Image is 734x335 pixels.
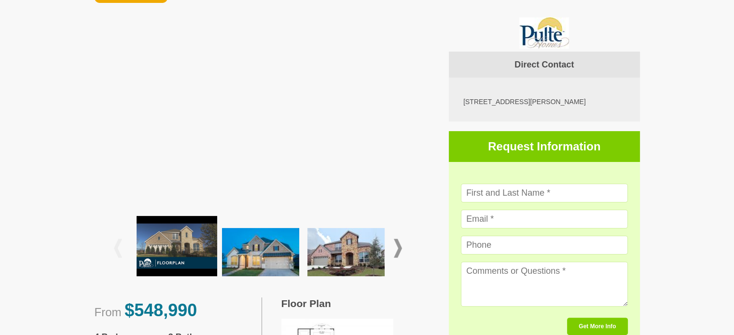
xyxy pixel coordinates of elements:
span: $548,990 [125,300,197,320]
span: From [95,306,122,319]
button: Get More Info [567,318,627,335]
img: 3-MED.jpg [519,17,569,49]
h3: Request Information [449,131,640,162]
h4: Direct Contact [449,52,640,78]
input: First and Last Name * [461,184,628,202]
img: hqdefault.jpg [137,216,217,276]
h3: Floor Plan [281,297,429,309]
input: Phone [461,236,628,255]
input: Email * [461,210,628,228]
div: [STREET_ADDRESS][PERSON_NAME] [463,97,625,107]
